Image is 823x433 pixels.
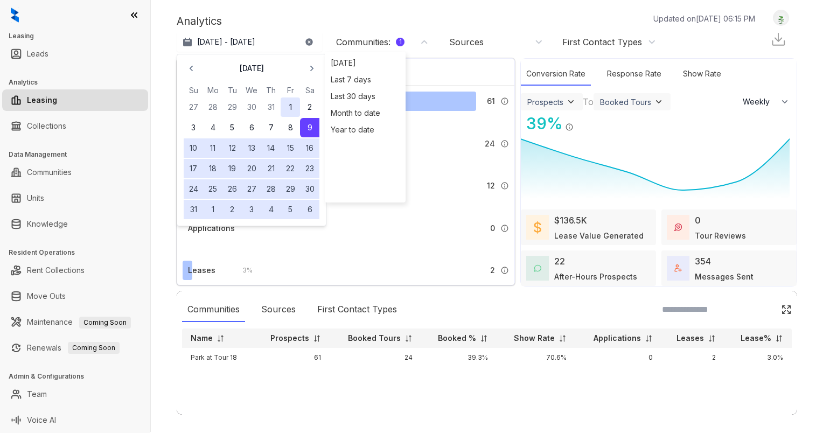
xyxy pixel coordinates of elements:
td: 24 [330,348,422,367]
button: 6 [300,200,319,219]
h3: Analytics [9,78,150,87]
li: Leads [2,43,148,65]
div: Response Rate [602,62,667,86]
button: 8 [281,118,300,137]
p: Analytics [177,13,222,29]
div: Messages Sent [695,271,754,282]
span: 0 [490,222,495,234]
button: 26 [222,179,242,199]
img: Info [565,123,574,131]
div: 39 % [521,111,563,136]
div: 1 [396,38,404,46]
td: 0 [575,348,661,367]
a: Communities [27,162,72,183]
img: SearchIcon [758,305,768,314]
th: Tuesday [222,85,242,96]
img: Click Icon [781,304,792,315]
h3: Admin & Configurations [9,372,150,381]
div: Lease Value Generated [554,230,644,241]
button: 11 [203,138,222,158]
button: 28 [261,179,281,199]
button: 24 [184,179,203,199]
button: 25 [203,179,222,199]
button: 23 [300,159,319,178]
div: Conversion Rate [521,62,591,86]
img: sorting [775,334,783,343]
button: 29 [281,179,300,199]
button: 31 [261,97,281,117]
div: Tour Reviews [695,230,746,241]
button: 31 [184,200,203,219]
td: 3.0% [724,348,792,367]
img: sorting [313,334,321,343]
img: TotalFum [674,264,682,272]
div: Communities [182,297,245,322]
button: 5 [222,118,242,137]
li: Maintenance [2,311,148,333]
a: Units [27,187,44,209]
img: sorting [645,334,653,343]
button: 30 [242,97,261,117]
div: To [583,95,594,108]
a: Collections [27,115,66,137]
p: Applications [594,333,641,344]
div: Prospects [527,97,563,107]
button: 10 [184,138,203,158]
button: 5 [281,200,300,219]
td: Park at Tour 18 [182,348,253,367]
button: 2 [222,200,242,219]
p: Prospects [270,333,309,344]
button: [DATE] - [DATE] [177,32,322,52]
td: 2 [661,348,725,367]
img: Info [500,181,509,190]
span: 12 [487,180,495,192]
li: Units [2,187,148,209]
span: 61 [487,95,495,107]
span: 2 [490,264,495,276]
img: UserAvatar [773,12,789,24]
p: Booked Tours [348,333,401,344]
button: 30 [300,179,319,199]
div: Year to date [327,121,403,138]
img: Info [500,224,509,233]
img: Download [770,31,786,47]
div: After-Hours Prospects [554,271,637,282]
button: 3 [184,118,203,137]
div: Sources [256,297,301,322]
td: 70.6% [497,348,575,367]
button: 12 [222,138,242,158]
li: Renewals [2,337,148,359]
button: 21 [261,159,281,178]
li: Voice AI [2,409,148,431]
li: Communities [2,162,148,183]
li: Collections [2,115,148,137]
button: 15 [281,138,300,158]
button: 16 [300,138,319,158]
p: Name [191,333,213,344]
button: 4 [261,200,281,219]
div: Last 7 days [327,71,403,88]
a: RenewalsComing Soon [27,337,120,359]
button: 18 [203,159,222,178]
a: Move Outs [27,285,66,307]
button: 7 [261,118,281,137]
p: Leases [676,333,704,344]
span: Weekly [743,96,776,107]
img: Info [500,139,509,148]
h3: Data Management [9,150,150,159]
button: Weekly [736,92,797,111]
th: Thursday [261,85,281,96]
img: Click Icon [574,113,590,129]
h3: Leasing [9,31,150,41]
img: LeaseValue [534,221,541,234]
img: TourReviews [674,224,682,231]
th: Friday [281,85,300,96]
div: 22 [554,255,565,268]
div: First Contact Types [562,36,642,48]
div: First Contact Types [312,297,402,322]
div: Booked Tours [600,97,651,107]
th: Saturday [300,85,319,96]
img: Info [500,97,509,106]
img: sorting [559,334,567,343]
p: Lease% [741,333,771,344]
